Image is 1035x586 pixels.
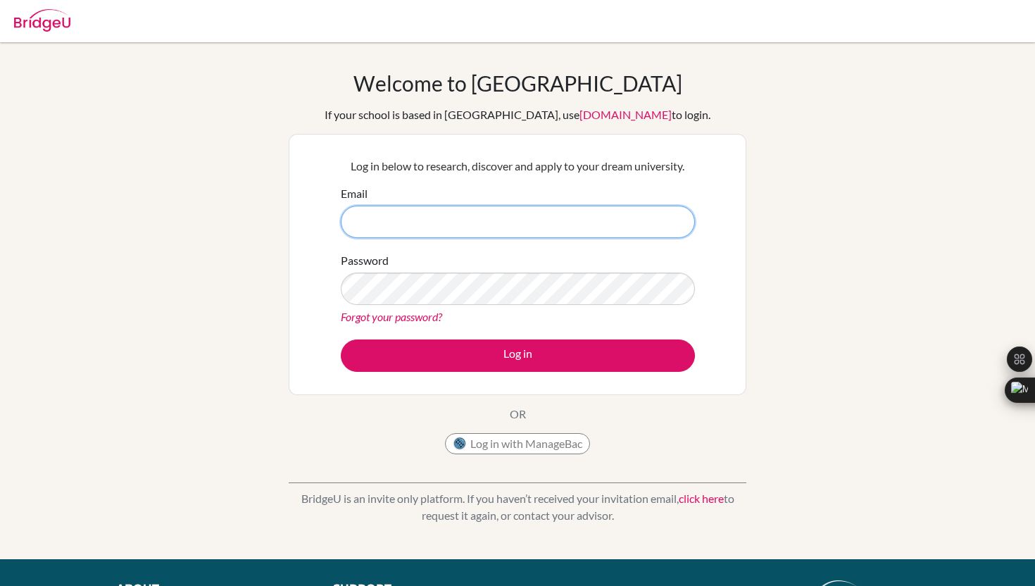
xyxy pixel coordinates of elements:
[510,406,526,423] p: OR
[341,185,368,202] label: Email
[679,492,724,505] a: click here
[445,433,590,454] button: Log in with ManageBac
[341,310,442,323] a: Forgot your password?
[341,252,389,269] label: Password
[579,108,672,121] a: [DOMAIN_NAME]
[14,9,70,32] img: Bridge-U
[289,490,746,524] p: BridgeU is an invite only platform. If you haven’t received your invitation email, to request it ...
[341,339,695,372] button: Log in
[325,106,710,123] div: If your school is based in [GEOGRAPHIC_DATA], use to login.
[353,70,682,96] h1: Welcome to [GEOGRAPHIC_DATA]
[341,158,695,175] p: Log in below to research, discover and apply to your dream university.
